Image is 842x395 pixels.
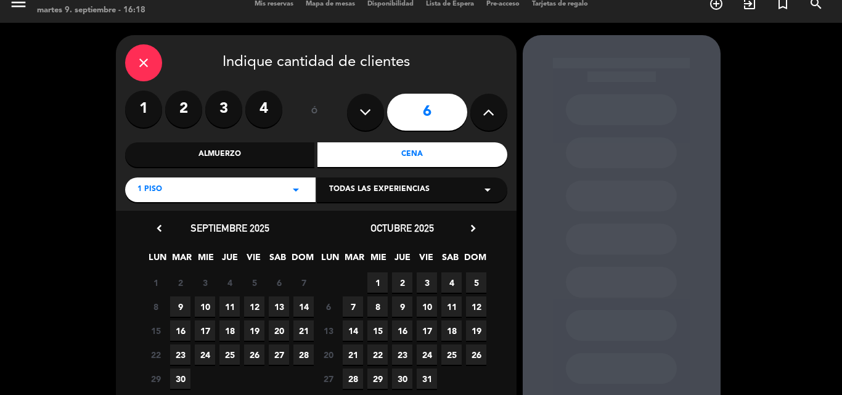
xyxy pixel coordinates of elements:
span: 30 [170,369,190,389]
span: VIE [416,250,436,271]
span: 21 [293,320,314,341]
span: 14 [343,320,363,341]
span: 11 [219,296,240,317]
span: 29 [145,369,166,389]
div: ó [295,91,335,134]
span: 11 [441,296,462,317]
span: 10 [195,296,215,317]
span: 24 [195,344,215,365]
span: MAR [344,250,364,271]
span: 2 [170,272,190,293]
span: 25 [219,344,240,365]
span: 3 [195,272,215,293]
span: Mis reservas [248,1,300,7]
span: 28 [343,369,363,389]
span: 19 [466,320,486,341]
span: Disponibilidad [361,1,420,7]
label: 4 [245,91,282,128]
span: JUE [219,250,240,271]
span: JUE [392,250,412,271]
span: 21 [343,344,363,365]
span: 12 [466,296,486,317]
span: SAB [440,250,460,271]
div: Almuerzo [125,142,315,167]
span: 29 [367,369,388,389]
span: Mapa de mesas [300,1,361,7]
span: septiembre 2025 [190,222,269,234]
i: close [136,55,151,70]
span: 23 [392,344,412,365]
div: martes 9. septiembre - 16:18 [37,4,145,17]
span: 18 [441,320,462,341]
span: 2 [392,272,412,293]
span: 20 [269,320,289,341]
span: 1 [145,272,166,293]
span: 12 [244,296,264,317]
span: 3 [417,272,437,293]
i: chevron_right [467,222,480,235]
span: 7 [293,272,314,293]
span: MIE [195,250,216,271]
span: 27 [318,369,338,389]
span: 15 [145,320,166,341]
span: Todas las experiencias [329,184,430,196]
span: Pre-acceso [480,1,526,7]
span: 14 [293,296,314,317]
span: LUN [320,250,340,271]
span: 27 [269,344,289,365]
span: 4 [441,272,462,293]
span: 19 [244,320,264,341]
label: 3 [205,91,242,128]
span: octubre 2025 [370,222,434,234]
span: 26 [466,344,486,365]
span: 7 [343,296,363,317]
span: 13 [269,296,289,317]
span: 16 [392,320,412,341]
span: 6 [318,296,338,317]
span: 6 [269,272,289,293]
span: 16 [170,320,190,341]
div: Cena [317,142,507,167]
span: 20 [318,344,338,365]
span: 5 [466,272,486,293]
span: 8 [145,296,166,317]
span: SAB [268,250,288,271]
span: 30 [392,369,412,389]
span: MIE [368,250,388,271]
span: Lista de Espera [420,1,480,7]
span: DOM [464,250,484,271]
span: 28 [293,344,314,365]
span: 26 [244,344,264,365]
span: 5 [244,272,264,293]
span: 18 [219,320,240,341]
div: Indique cantidad de clientes [125,44,507,81]
span: MAR [171,250,192,271]
i: chevron_left [153,222,166,235]
span: 10 [417,296,437,317]
span: 17 [417,320,437,341]
span: 15 [367,320,388,341]
i: arrow_drop_down [480,182,495,197]
span: LUN [147,250,168,271]
span: 1 [367,272,388,293]
span: VIE [243,250,264,271]
span: 1 PISO [137,184,162,196]
i: arrow_drop_down [288,182,303,197]
span: Tarjetas de regalo [526,1,594,7]
span: 24 [417,344,437,365]
span: 13 [318,320,338,341]
label: 1 [125,91,162,128]
span: 8 [367,296,388,317]
span: 25 [441,344,462,365]
span: 23 [170,344,190,365]
span: 31 [417,369,437,389]
span: DOM [292,250,312,271]
span: 9 [170,296,190,317]
span: 22 [367,344,388,365]
span: 9 [392,296,412,317]
span: 22 [145,344,166,365]
span: 4 [219,272,240,293]
span: 17 [195,320,215,341]
label: 2 [165,91,202,128]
